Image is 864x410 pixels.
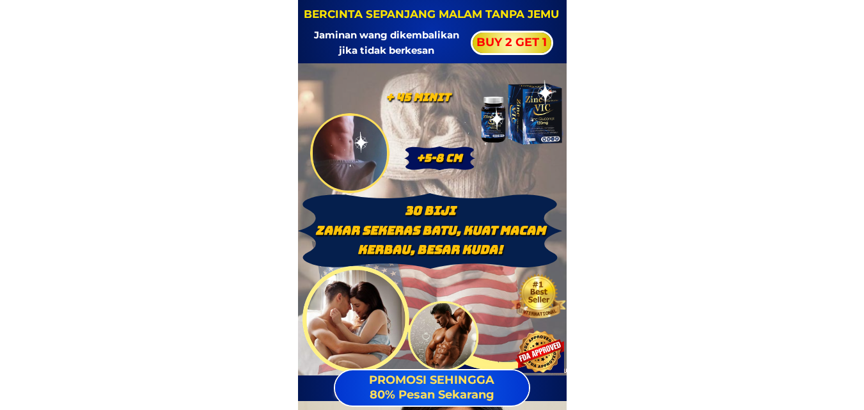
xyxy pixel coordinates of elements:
[315,381,544,398] h3: Mati pucuk dirawat
[471,32,553,53] p: BUY 2 GET 1
[302,6,560,23] h3: BERCINTA SEPANJANG MALAM TANPA JEMU
[306,28,467,58] h3: Jaminan wang dikembalikan jika tidak berkesan
[386,90,450,104] span: + 45 Minit
[369,373,494,402] span: PROMOSI SEHINGGA 80% Pesan Sekarang
[416,151,462,165] span: +5-8 Cm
